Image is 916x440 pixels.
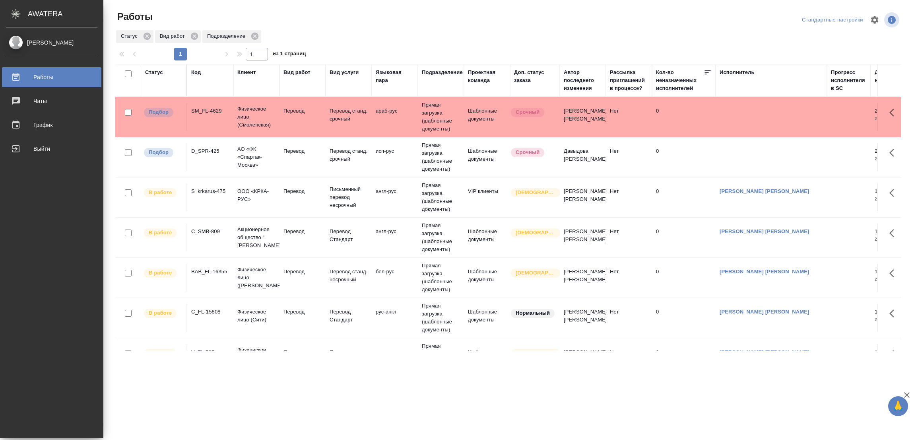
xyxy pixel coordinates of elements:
div: Рассылка приглашений в процессе? [610,68,648,92]
p: В работе [149,269,172,277]
div: Вид услуги [330,68,359,76]
td: Прямая загрузка (шаблонные документы) [418,338,464,378]
div: Исполнитель выполняет работу [143,268,182,278]
div: Статус [145,68,163,76]
button: Здесь прячутся важные кнопки [885,264,904,283]
div: Доп. статус заказа [514,68,556,84]
p: 19.08, [875,228,889,234]
p: Перевод станд. срочный [330,107,368,123]
p: Подразделение [207,32,248,40]
p: 2025 [875,236,906,243]
td: Шаблонные документы [464,103,510,131]
p: Статус [121,32,140,40]
td: 0 [652,224,716,251]
p: 19.08, [875,188,889,194]
td: рус-англ [372,344,418,372]
p: [DEMOGRAPHIC_DATA] [516,269,555,277]
div: Вид работ [155,30,201,43]
div: Дата начала [875,68,899,84]
td: Шаблонные документы [464,344,510,372]
a: [PERSON_NAME] [PERSON_NAME] [720,309,809,315]
p: 19.08, [875,269,889,275]
p: В работе [149,349,172,357]
p: Перевод станд. несрочный [330,268,368,284]
td: Нет [606,344,652,372]
p: Подбор [149,108,169,116]
button: Здесь прячутся важные кнопки [885,224,904,243]
p: В работе [149,189,172,197]
a: [PERSON_NAME] [PERSON_NAME] [720,228,809,234]
p: 14.08, [875,309,889,315]
p: В работе [149,229,172,237]
div: C_FL-15808 [191,308,229,316]
button: Здесь прячутся важные кнопки [885,103,904,122]
p: Перевод [283,228,322,236]
p: 2025 [875,276,906,284]
div: Исполнитель выполняет работу [143,187,182,198]
td: 0 [652,264,716,292]
div: Исполнитель [720,68,755,76]
p: Перевод [283,107,322,115]
div: split button [800,14,865,26]
div: Автор последнего изменения [564,68,602,92]
td: Шаблонные документы [464,224,510,251]
button: 🙏 [888,396,908,416]
p: 2025 [875,115,906,123]
div: График [6,119,97,131]
div: S_krkarus-475 [191,187,229,195]
div: V_FL-785 [191,348,229,356]
p: [DEMOGRAPHIC_DATA] [516,229,555,237]
p: Физическое лицо (Смоленская) [237,105,276,129]
div: Выйти [6,143,97,155]
td: Давыдова [PERSON_NAME] [560,143,606,171]
div: Можно подбирать исполнителей [143,147,182,158]
div: BAB_FL-16355 [191,268,229,276]
td: Прямая загрузка (шаблонные документы) [418,97,464,137]
p: Перевод [283,147,322,155]
div: D_SPR-425 [191,147,229,155]
span: из 1 страниц [273,49,306,60]
a: Выйти [2,139,101,159]
p: Физическое лицо (Входящие) [237,346,276,370]
p: [DEMOGRAPHIC_DATA] [516,189,555,197]
button: Здесь прячутся важные кнопки [885,304,904,323]
p: Нормальный [516,309,550,317]
button: Здесь прячутся важные кнопки [885,143,904,162]
p: Физическое лицо (Сити) [237,308,276,324]
p: Письменный перевод несрочный [330,185,368,209]
td: Нет [606,103,652,131]
p: Перевод Стандарт [330,228,368,243]
td: Шаблонные документы [464,264,510,292]
td: Нет [606,143,652,171]
p: Акционерное общество " [PERSON_NAME]... [237,226,276,249]
td: [PERSON_NAME] [PERSON_NAME] [560,183,606,211]
a: [PERSON_NAME] [PERSON_NAME] [720,349,809,355]
div: Подразделение [422,68,463,76]
td: [PERSON_NAME] [PERSON_NAME] [560,224,606,251]
span: Настроить таблицу [865,10,884,29]
div: Исполнитель выполняет работу [143,308,182,319]
p: Подбор [149,148,169,156]
div: Проектная команда [468,68,506,84]
td: 0 [652,344,716,372]
a: Чаты [2,91,101,111]
button: Здесь прячутся важные кнопки [885,183,904,202]
td: исп-рус [372,143,418,171]
p: АО «ФК «Спартак-Москва» [237,145,276,169]
p: Срочный [516,148,540,156]
p: 2025 [875,155,906,163]
td: [PERSON_NAME] [PERSON_NAME] [560,344,606,372]
div: Работы [6,71,97,83]
div: SM_FL-4629 [191,107,229,115]
td: Прямая загрузка (шаблонные документы) [418,298,464,338]
td: Шаблонные документы [464,143,510,171]
p: 2025 [875,316,906,324]
div: Подразделение [202,30,261,43]
div: Клиент [237,68,256,76]
div: Кол-во неназначенных исполнителей [656,68,704,92]
div: Исполнитель выполняет работу [143,348,182,359]
button: Здесь прячутся важные кнопки [885,344,904,363]
p: Перевод Стандарт [330,308,368,324]
td: Прямая загрузка (шаблонные документы) [418,218,464,257]
td: [PERSON_NAME] [PERSON_NAME] [560,304,606,332]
